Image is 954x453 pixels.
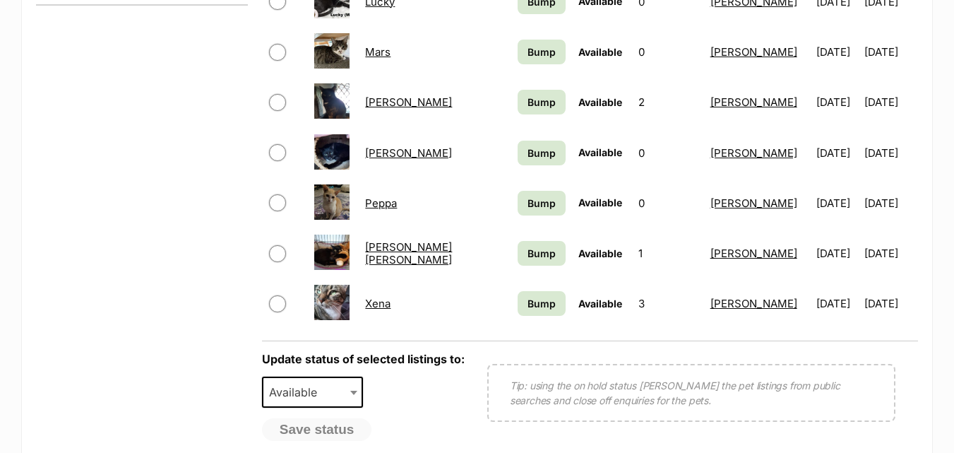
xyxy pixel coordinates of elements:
span: Bump [527,296,556,311]
td: 0 [633,129,703,177]
a: Bump [518,40,565,64]
p: Tip: using the on hold status [PERSON_NAME] the pet listings from public searches and close off e... [510,378,873,408]
a: [PERSON_NAME] [710,247,797,260]
span: Available [578,247,622,259]
a: Peppa [365,196,397,210]
a: [PERSON_NAME] [710,196,797,210]
td: [DATE] [864,129,917,177]
span: Bump [527,146,556,160]
a: [PERSON_NAME] [710,95,797,109]
a: [PERSON_NAME] [710,45,797,59]
td: 0 [633,28,703,76]
span: Bump [527,95,556,110]
a: Bump [518,291,565,316]
a: Xena [365,297,390,310]
img: Pye Pye [314,235,350,270]
td: [DATE] [811,129,863,177]
span: Bump [527,196,556,211]
a: Bump [518,241,565,266]
td: [DATE] [864,229,917,278]
span: Bump [527,246,556,261]
td: 0 [633,179,703,228]
span: Available [578,96,622,108]
span: Available [262,377,364,408]
td: [DATE] [811,229,863,278]
td: [DATE] [864,279,917,328]
a: Bump [518,191,565,216]
td: [DATE] [811,78,863,127]
td: [DATE] [864,28,917,76]
img: Owen [314,134,350,170]
td: 1 [633,229,703,278]
a: Mars [365,45,390,59]
label: Update status of selected listings to: [262,352,465,366]
a: [PERSON_NAME] [710,297,797,310]
img: Millie [314,83,350,119]
a: [PERSON_NAME] [365,146,452,160]
td: [DATE] [811,179,863,228]
td: 2 [633,78,703,127]
td: [DATE] [811,279,863,328]
span: Available [578,46,622,58]
td: [DATE] [864,179,917,228]
td: 3 [633,279,703,328]
a: [PERSON_NAME] [PERSON_NAME] [365,240,452,266]
a: Bump [518,141,565,165]
button: Save status [262,418,372,441]
td: [DATE] [811,28,863,76]
a: [PERSON_NAME] [365,95,452,109]
a: Bump [518,90,565,114]
a: [PERSON_NAME] [710,146,797,160]
span: Available [578,146,622,158]
td: [DATE] [864,78,917,127]
span: Bump [527,45,556,59]
span: Available [263,382,331,402]
span: Available [578,196,622,208]
span: Available [578,298,622,310]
